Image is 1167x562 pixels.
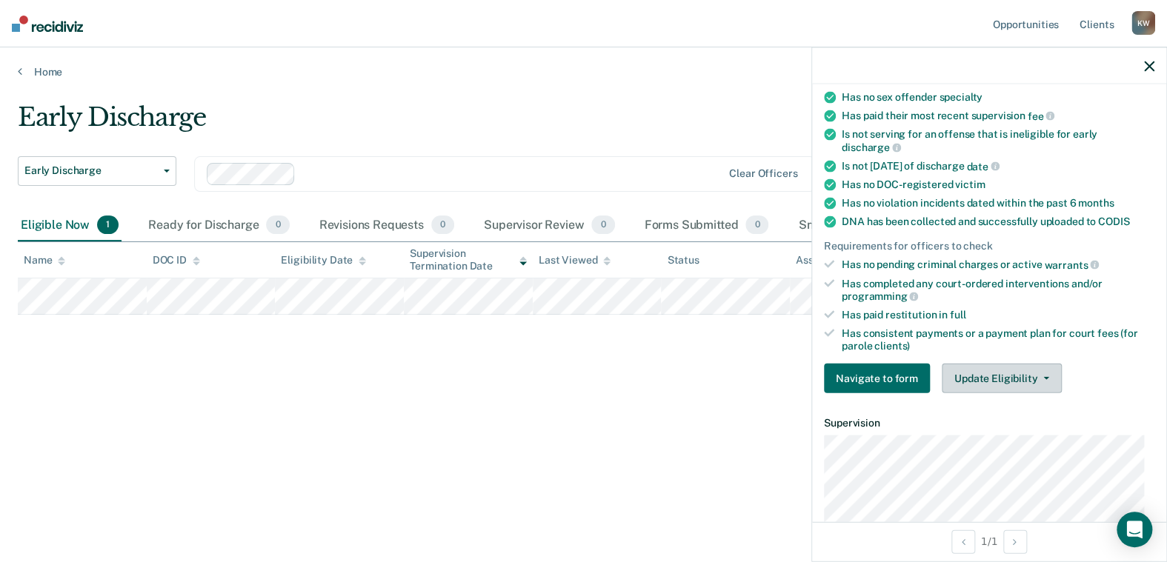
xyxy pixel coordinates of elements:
span: CODIS [1098,215,1129,227]
div: Revisions Requests [316,210,457,242]
img: Recidiviz [12,16,83,32]
div: Requirements for officers to check [824,240,1154,252]
div: Has completed any court-ordered interventions and/or [842,277,1154,302]
div: Has paid restitution in [842,309,1154,321]
div: 1 / 1 [812,521,1166,561]
div: Has no sex offender [842,90,1154,103]
div: Assigned to [796,254,865,267]
span: 0 [266,215,289,235]
div: Ready for Discharge [145,210,292,242]
dt: Supervision [824,417,1154,429]
div: DNA has been collected and successfully uploaded to [842,215,1154,228]
div: Has consistent payments or a payment plan for court fees (for parole [842,327,1154,352]
div: Eligible Now [18,210,122,242]
button: Navigate to form [824,364,930,393]
span: victim [955,178,985,190]
div: Snoozed [795,210,884,242]
a: Home [18,65,1149,78]
div: Has no violation incidents dated within the past 6 [842,197,1154,210]
span: specialty [939,90,983,102]
a: Navigate to form link [824,364,936,393]
div: Eligibility Date [281,254,366,267]
div: Status [667,254,699,267]
div: Open Intercom Messenger [1117,512,1152,547]
span: discharge [842,141,901,153]
div: DOC ID [153,254,200,267]
button: Previous Opportunity [951,529,975,553]
div: Forms Submitted [642,210,772,242]
span: 0 [431,215,454,235]
div: Has paid their most recent supervision [842,109,1154,122]
span: 1 [97,215,119,235]
div: Has no DOC-registered [842,178,1154,191]
span: 0 [745,215,768,235]
span: full [950,309,965,321]
div: Early Discharge [18,102,893,144]
button: Next Opportunity [1003,529,1027,553]
span: Early Discharge [24,164,158,177]
div: Clear officers [729,167,797,180]
div: Name [24,254,65,267]
div: Is not [DATE] of discharge [842,159,1154,173]
span: programming [842,290,918,302]
span: warrants [1044,258,1099,270]
div: K W [1131,11,1155,35]
span: clients) [874,339,910,351]
button: Update Eligibility [942,364,1062,393]
div: Supervisor Review [481,210,618,242]
div: Has no pending criminal charges or active [842,258,1154,272]
span: date [966,160,999,172]
div: Is not serving for an offense that is ineligible for early [842,128,1154,153]
span: fee [1028,110,1054,121]
span: 0 [591,215,614,235]
div: Last Viewed [539,254,611,267]
span: months [1078,197,1114,209]
div: Supervision Termination Date [410,247,527,272]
